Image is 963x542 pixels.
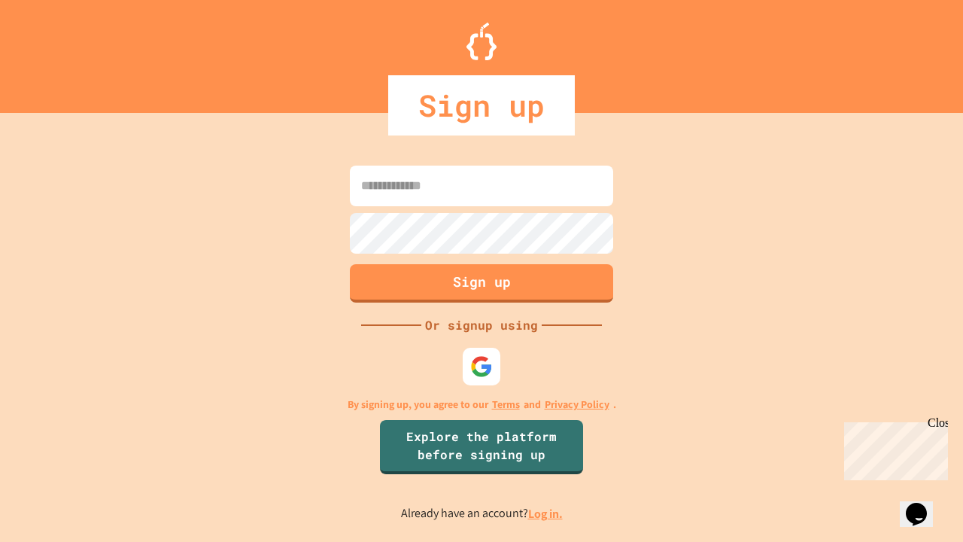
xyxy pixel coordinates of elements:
[388,75,575,135] div: Sign up
[470,355,493,378] img: google-icon.svg
[421,316,542,334] div: Or signup using
[492,397,520,413] a: Terms
[350,264,613,303] button: Sign up
[348,397,616,413] p: By signing up, you agree to our and .
[900,482,948,527] iframe: chat widget
[401,504,563,523] p: Already have an account?
[466,23,497,60] img: Logo.svg
[545,397,609,413] a: Privacy Policy
[838,416,948,480] iframe: chat widget
[6,6,104,96] div: Chat with us now!Close
[380,420,583,474] a: Explore the platform before signing up
[528,506,563,522] a: Log in.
